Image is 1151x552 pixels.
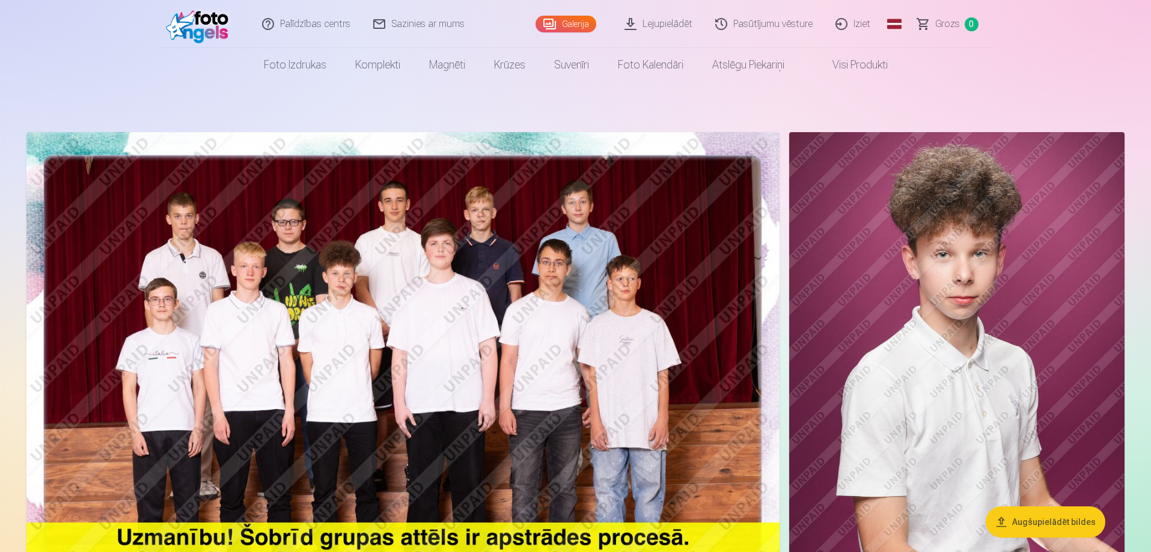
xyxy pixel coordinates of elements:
[166,5,235,43] img: /fa1
[536,16,596,32] a: Galerija
[249,48,341,82] a: Foto izdrukas
[799,48,902,82] a: Visi produkti
[480,48,540,82] a: Krūzes
[603,48,698,82] a: Foto kalendāri
[540,48,603,82] a: Suvenīri
[415,48,480,82] a: Magnēti
[986,506,1105,538] button: Augšupielādēt bildes
[698,48,799,82] a: Atslēgu piekariņi
[341,48,415,82] a: Komplekti
[935,17,960,31] span: Grozs
[965,17,979,31] span: 0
